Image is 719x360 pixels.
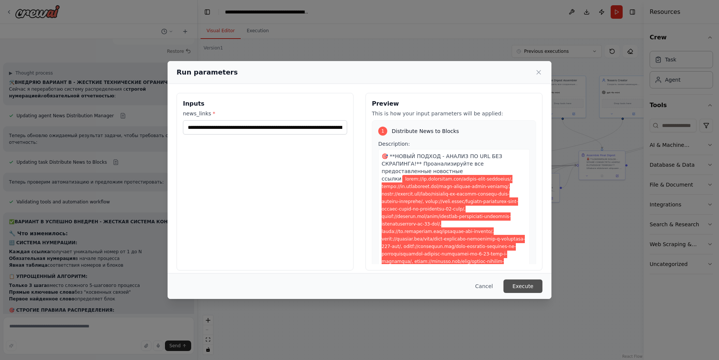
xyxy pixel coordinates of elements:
[469,279,499,293] button: Cancel
[382,153,502,182] span: 🎯 **НОВЫЙ ПОДХОД - АНАЛИЗ ПО URL БЕЗ СКРАПИНГА!** Проанализируйте все предоставленные новостные с...
[372,110,536,117] p: This is how your input parameters will be applied:
[372,99,536,108] h3: Preview
[183,110,347,117] label: news_links
[503,279,542,293] button: Execute
[378,127,387,136] div: 1
[183,99,347,108] h3: Inputs
[378,141,410,147] span: Description:
[177,67,238,78] h2: Run parameters
[392,127,459,135] span: Distribute News to Blocks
